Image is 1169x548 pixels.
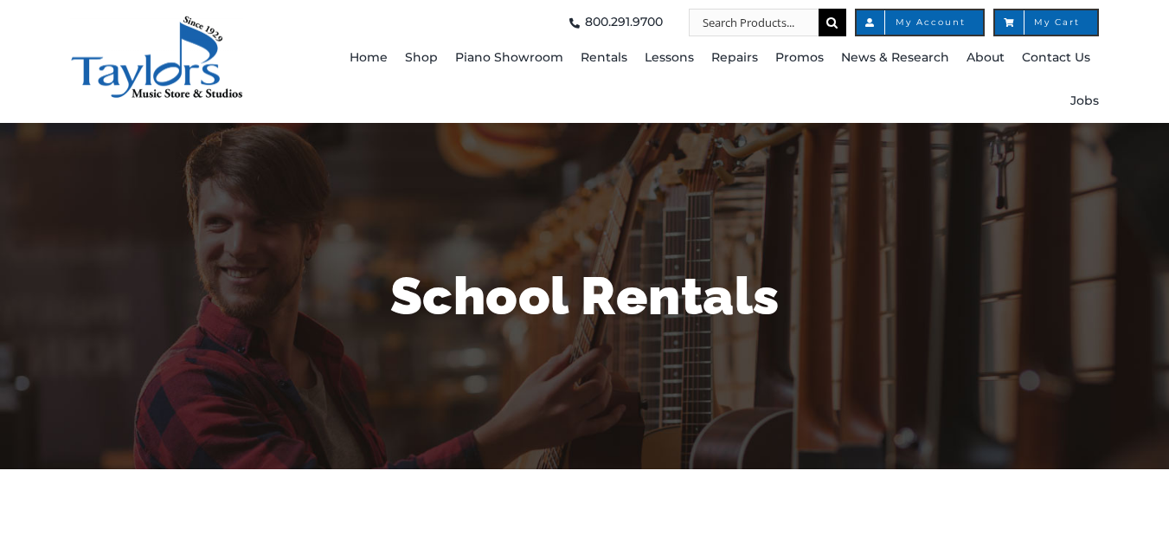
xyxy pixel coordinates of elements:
[855,9,985,36] a: My Account
[711,36,758,80] a: Repairs
[70,13,243,30] a: taylors-music-store-west-chester
[1070,87,1099,115] span: Jobs
[841,36,949,80] a: News & Research
[337,9,1099,36] nav: Top Right
[819,9,846,36] input: Search
[405,36,438,80] a: Shop
[564,9,663,36] a: 800.291.9700
[1012,18,1080,27] span: My Cart
[841,44,949,72] span: News & Research
[350,36,388,80] a: Home
[775,36,824,80] a: Promos
[585,9,663,36] span: 800.291.9700
[1070,80,1099,123] a: Jobs
[967,44,1005,72] span: About
[967,36,1005,80] a: About
[645,44,694,72] span: Lessons
[645,36,694,80] a: Lessons
[581,44,627,72] span: Rentals
[775,44,824,72] span: Promos
[405,44,438,72] span: Shop
[874,18,966,27] span: My Account
[711,44,758,72] span: Repairs
[581,36,627,80] a: Rentals
[1022,44,1090,72] span: Contact Us
[79,260,1091,332] h1: School Rentals
[1022,36,1090,80] a: Contact Us
[455,44,563,72] span: Piano Showroom
[337,36,1099,123] nav: Main Menu
[689,9,819,36] input: Search Products...
[350,44,388,72] span: Home
[993,9,1099,36] a: My Cart
[455,36,563,80] a: Piano Showroom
